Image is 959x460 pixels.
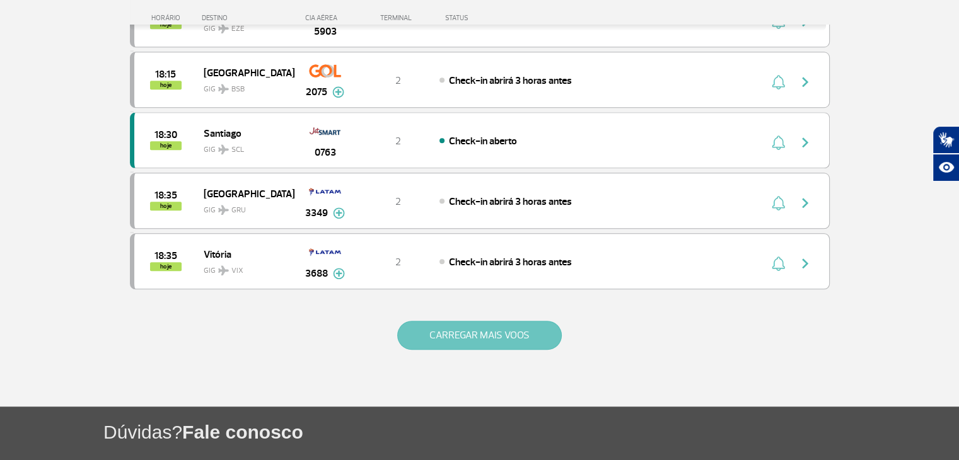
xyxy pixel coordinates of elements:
span: 2025-08-27 18:35:00 [154,191,177,200]
button: CARREGAR MAIS VOOS [397,321,562,350]
span: 2 [395,256,401,268]
span: [GEOGRAPHIC_DATA] [204,185,284,202]
img: seta-direita-painel-voo.svg [798,256,813,271]
span: GIG [204,198,284,216]
img: sino-painel-voo.svg [772,74,785,89]
span: 2025-08-27 18:30:00 [154,130,177,139]
span: GIG [204,137,284,156]
span: Check-in aberto [449,135,517,147]
span: VIX [231,265,243,277]
div: CIA AÉREA [294,14,357,22]
span: 2 [395,195,401,208]
span: 3349 [305,205,328,221]
span: 2025-08-27 18:15:00 [155,70,176,79]
img: destiny_airplane.svg [218,144,229,154]
span: Check-in abrirá 3 horas antes [449,256,572,268]
img: seta-direita-painel-voo.svg [798,135,813,150]
img: mais-info-painel-voo.svg [332,86,344,98]
img: destiny_airplane.svg [218,265,229,275]
img: seta-direita-painel-voo.svg [798,74,813,89]
span: Vitória [204,246,284,262]
span: Santiago [204,125,284,141]
span: 3688 [305,266,328,281]
img: destiny_airplane.svg [218,84,229,94]
div: HORÁRIO [134,14,202,22]
img: mais-info-painel-voo.svg [333,268,345,279]
span: GRU [231,205,246,216]
span: 2 [395,135,401,147]
span: Check-in abrirá 3 horas antes [449,195,572,208]
span: 0763 [315,145,336,160]
img: mais-info-painel-voo.svg [333,207,345,219]
span: [GEOGRAPHIC_DATA] [204,64,284,81]
div: STATUS [439,14,542,22]
span: 5903 [314,24,337,39]
span: hoje [150,262,182,271]
span: Check-in abrirá 3 horas antes [449,74,572,87]
span: GIG [204,258,284,277]
img: sino-painel-voo.svg [772,195,785,210]
div: Plugin de acessibilidade da Hand Talk. [933,126,959,181]
button: Abrir tradutor de língua de sinais. [933,126,959,154]
button: Abrir recursos assistivos. [933,154,959,181]
img: seta-direita-painel-voo.svg [798,195,813,210]
div: DESTINO [202,14,294,22]
span: BSB [231,84,245,95]
span: 2075 [306,84,327,100]
span: 2025-08-27 18:35:00 [154,251,177,260]
img: sino-painel-voo.svg [772,256,785,271]
span: Fale conosco [182,422,303,442]
img: destiny_airplane.svg [218,205,229,215]
img: sino-painel-voo.svg [772,135,785,150]
span: hoje [150,202,182,210]
span: hoje [150,141,182,150]
span: GIG [204,77,284,95]
div: TERMINAL [357,14,439,22]
h1: Dúvidas? [103,419,959,445]
span: 2 [395,74,401,87]
span: SCL [231,144,244,156]
span: hoje [150,81,182,89]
